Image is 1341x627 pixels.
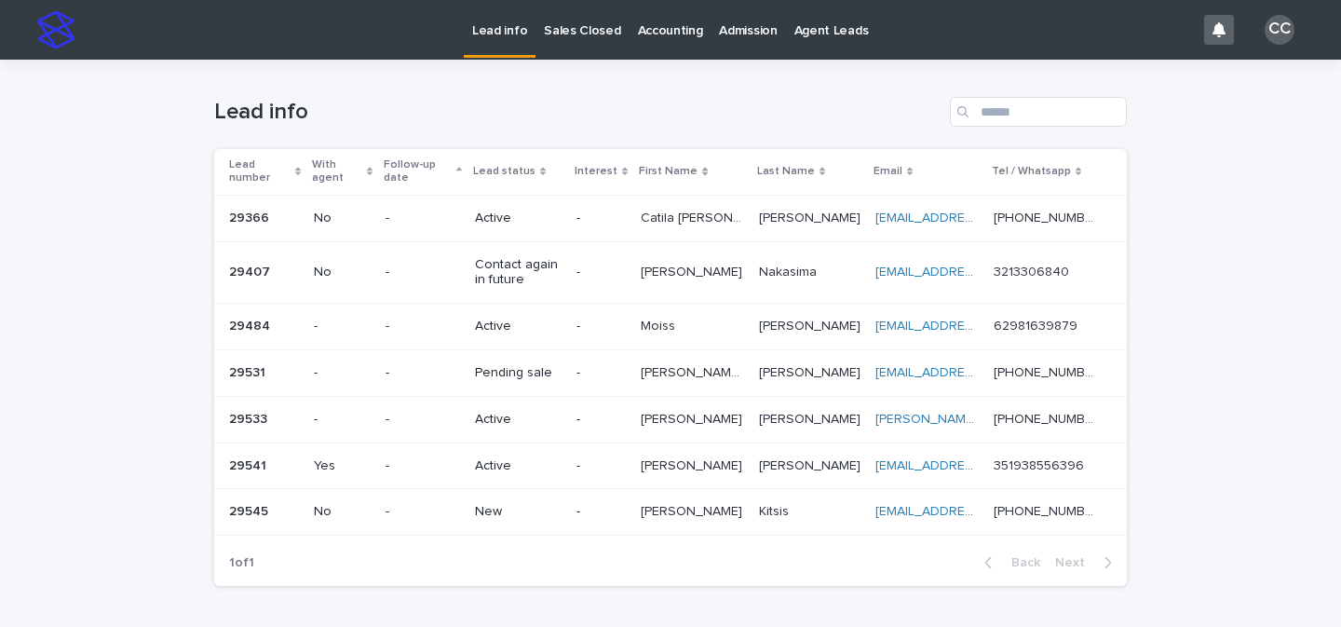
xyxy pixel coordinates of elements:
p: Catila maria Lopes de souza Maurício da [641,207,747,226]
p: - [314,365,371,381]
p: - [576,265,626,280]
tr: 2954529545 No-New-[PERSON_NAME][PERSON_NAME] KitsisKitsis [EMAIL_ADDRESS][DOMAIN_NAME] [PHONE_NUM... [214,489,1127,536]
p: - [386,319,460,334]
p: - [386,265,460,280]
p: Active [475,319,562,334]
p: - [386,458,460,474]
p: - [576,365,626,381]
p: - [576,412,626,428]
p: - [386,365,460,381]
p: [PERSON_NAME] [759,207,864,226]
p: - [576,504,626,520]
div: CC [1265,15,1294,45]
p: Active [475,458,562,474]
p: 29541 [229,455,270,474]
a: [EMAIL_ADDRESS][DOMAIN_NAME] [875,266,1086,279]
span: Next [1055,556,1096,569]
p: New [475,504,562,520]
a: [EMAIL_ADDRESS][DOMAIN_NAME] [875,211,1086,225]
p: Moiss [641,315,679,334]
p: No [314,211,371,226]
p: - [386,211,460,226]
p: First Name [639,161,698,182]
p: - [386,504,460,520]
p: 1 of 1 [214,540,269,586]
p: [PHONE_NUMBER] [994,500,1101,520]
tr: 2936629366 No-Active-Catila [PERSON_NAME] de [PERSON_NAME] daCatila [PERSON_NAME] de [PERSON_NAME... [214,195,1127,241]
p: 29531 [229,361,269,381]
p: Interest [575,161,617,182]
p: [PERSON_NAME] [759,408,864,428]
p: [PERSON_NAME] [759,455,864,474]
p: Lead number [229,155,291,189]
p: [PERSON_NAME] [641,500,746,520]
p: [PERSON_NAME] [641,455,746,474]
tr: 2953129531 --Pending sale-[PERSON_NAME] de [PERSON_NAME][PERSON_NAME] de [PERSON_NAME] [PERSON_NA... [214,349,1127,396]
img: stacker-logo-s-only.png [37,11,74,48]
p: [PERSON_NAME] [641,261,746,280]
p: Lead status [473,161,535,182]
button: Back [969,554,1048,571]
p: 29533 [229,408,271,428]
a: [EMAIL_ADDRESS][DOMAIN_NAME] [875,366,1086,379]
p: Kitsis [759,500,792,520]
p: 62981639879 [994,315,1081,334]
p: [PHONE_NUMBER] [994,361,1101,381]
p: [PERSON_NAME] de [PERSON_NAME] [641,361,747,381]
tr: 2954129541 Yes-Active-[PERSON_NAME][PERSON_NAME] [PERSON_NAME][PERSON_NAME] [EMAIL_ADDRESS][DOMAI... [214,443,1127,489]
a: [EMAIL_ADDRESS][DOMAIN_NAME] [875,320,1086,333]
p: 29366 [229,207,273,226]
p: [PHONE_NUMBER] [994,408,1101,428]
p: Contact again in future [475,257,562,289]
p: No [314,504,371,520]
h1: Lead info [214,99,942,126]
p: - [576,458,626,474]
p: Active [475,412,562,428]
p: Last Name [757,161,815,182]
p: Yes [314,458,371,474]
p: 29407 [229,261,274,280]
p: - [314,319,371,334]
tr: 2948429484 --Active-MoissMoiss [PERSON_NAME][PERSON_NAME] [EMAIL_ADDRESS][DOMAIN_NAME] 6298163987... [214,304,1127,350]
input: Search [950,97,1127,127]
p: 351938556396 [994,455,1088,474]
tr: 2940729407 No-Contact again in future-[PERSON_NAME][PERSON_NAME] NakasimaNakasima [EMAIL_ADDRESS]... [214,241,1127,304]
p: - [576,211,626,226]
p: Active [475,211,562,226]
a: [PERSON_NAME][EMAIL_ADDRESS][DOMAIN_NAME] [875,413,1187,426]
p: Tel / Whatsapp [992,161,1071,182]
p: 3213306840 [994,261,1073,280]
p: - [576,319,626,334]
p: MARQUES DE LIMA DUMARESQ [759,361,864,381]
p: Pending sale [475,365,562,381]
p: [PERSON_NAME] [641,408,746,428]
p: +5533999750300 [994,207,1101,226]
tr: 2953329533 --Active-[PERSON_NAME][PERSON_NAME] [PERSON_NAME][PERSON_NAME] [PERSON_NAME][EMAIL_ADD... [214,396,1127,443]
p: With agent [312,155,362,189]
p: [PERSON_NAME] [759,315,864,334]
p: 29484 [229,315,274,334]
p: No [314,265,371,280]
a: [EMAIL_ADDRESS][DOMAIN_NAME] [875,459,1086,472]
p: Email [874,161,902,182]
span: Back [1000,556,1040,569]
a: [EMAIL_ADDRESS][DOMAIN_NAME] [875,505,1086,518]
p: Nakasima [759,261,820,280]
p: 29545 [229,500,272,520]
p: Follow-up date [384,155,452,189]
button: Next [1048,554,1127,571]
p: - [314,412,371,428]
p: - [386,412,460,428]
